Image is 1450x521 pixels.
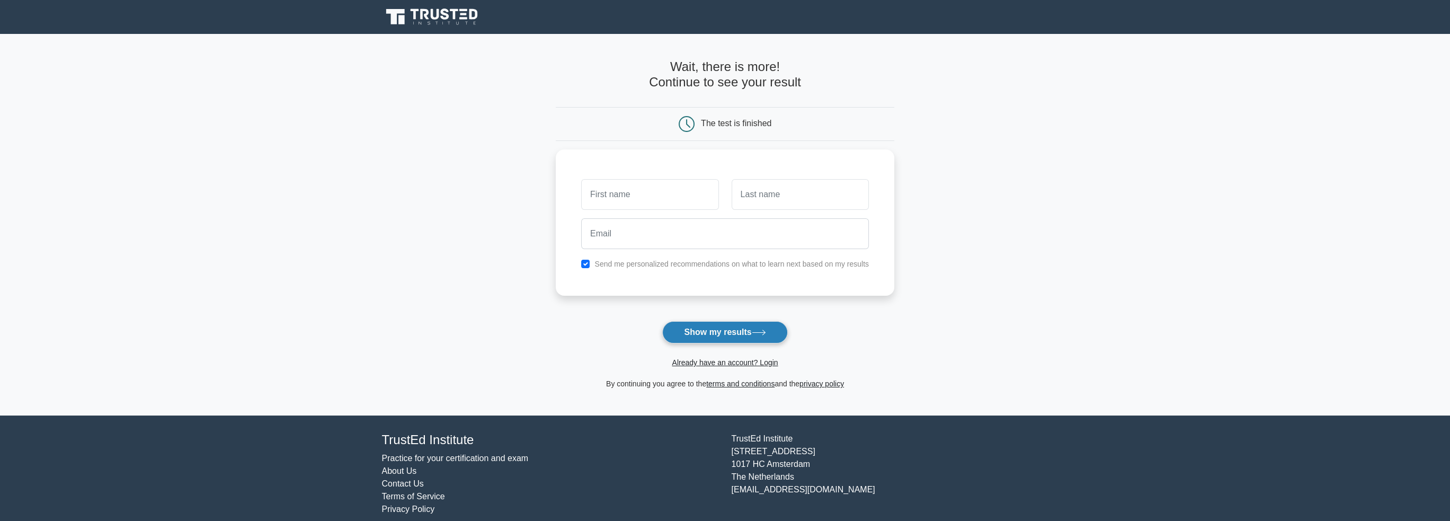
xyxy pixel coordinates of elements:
a: terms and conditions [706,379,775,388]
h4: TrustEd Institute [382,432,719,448]
a: About Us [382,466,417,475]
input: First name [581,179,718,210]
a: privacy policy [799,379,844,388]
label: Send me personalized recommendations on what to learn next based on my results [594,260,869,268]
button: Show my results [662,321,787,343]
input: Last name [732,179,869,210]
a: Privacy Policy [382,505,435,514]
a: Practice for your certification and exam [382,454,529,463]
a: Terms of Service [382,492,445,501]
div: By continuing you agree to the and the [549,377,901,390]
h4: Wait, there is more! Continue to see your result [556,59,894,90]
a: Already have an account? Login [672,358,778,367]
input: Email [581,218,869,249]
a: Contact Us [382,479,424,488]
div: The test is finished [701,119,771,128]
div: TrustEd Institute [STREET_ADDRESS] 1017 HC Amsterdam The Netherlands [EMAIL_ADDRESS][DOMAIN_NAME] [725,432,1075,516]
